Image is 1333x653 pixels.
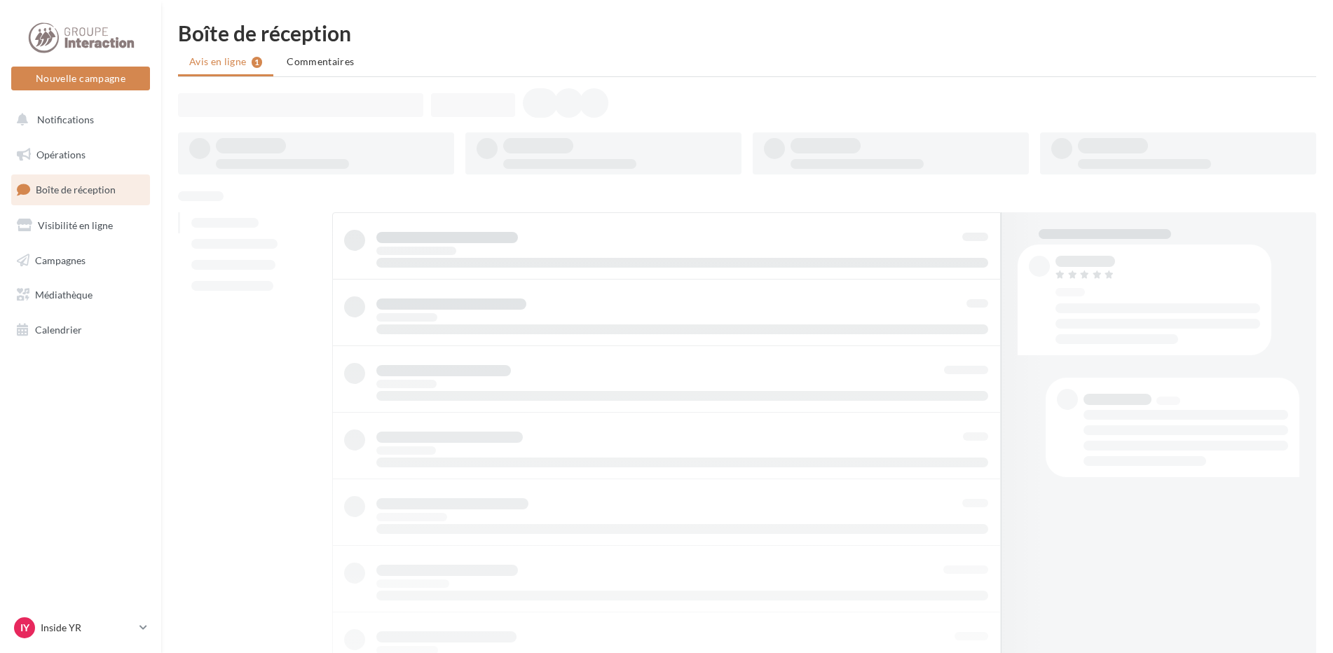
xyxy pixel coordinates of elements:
span: Commentaires [287,55,354,67]
span: IY [20,621,29,635]
a: Campagnes [8,246,153,275]
button: Nouvelle campagne [11,67,150,90]
span: Calendrier [35,324,82,336]
a: IY Inside YR [11,614,150,641]
span: Visibilité en ligne [38,219,113,231]
span: Opérations [36,149,86,160]
a: Opérations [8,140,153,170]
p: Inside YR [41,621,134,635]
a: Boîte de réception [8,174,153,205]
a: Calendrier [8,315,153,345]
span: Boîte de réception [36,184,116,195]
a: Médiathèque [8,280,153,310]
div: Boîte de réception [178,22,1316,43]
span: Campagnes [35,254,86,266]
span: Médiathèque [35,289,93,301]
span: Notifications [37,114,94,125]
button: Notifications [8,105,147,135]
a: Visibilité en ligne [8,211,153,240]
